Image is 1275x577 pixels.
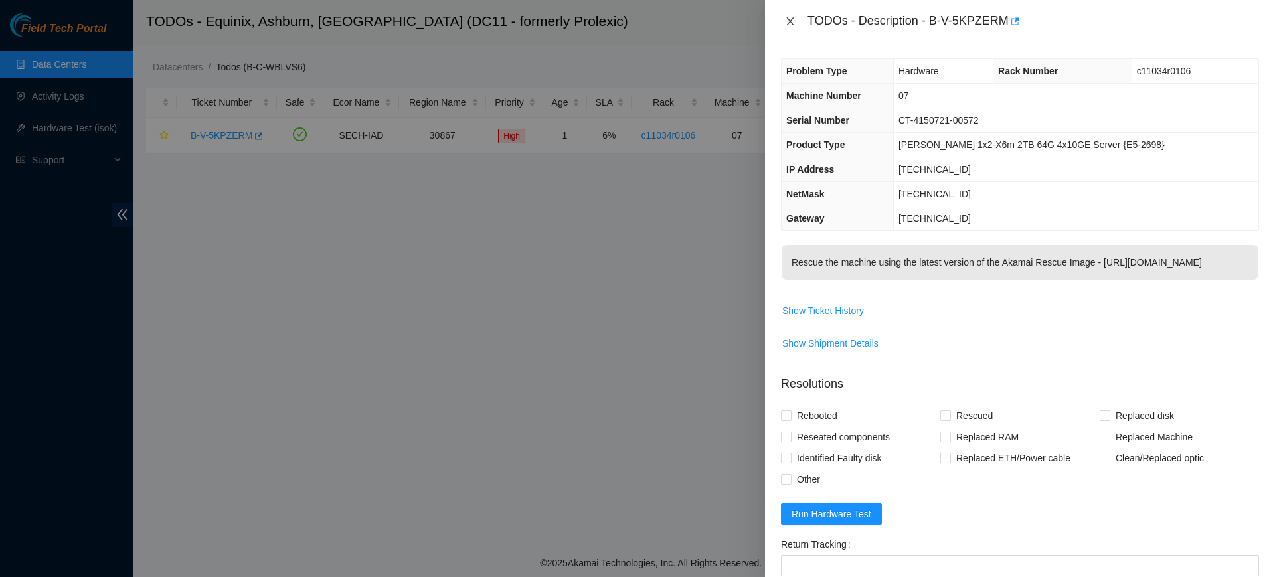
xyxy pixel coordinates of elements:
span: Rack Number [998,66,1058,76]
span: Show Shipment Details [782,336,879,351]
span: [TECHNICAL_ID] [898,164,971,175]
div: TODOs - Description - B-V-5KPZERM [807,11,1259,32]
span: Rebooted [792,405,843,426]
span: CT-4150721-00572 [898,115,979,125]
span: [TECHNICAL_ID] [898,189,971,199]
span: Clean/Replaced optic [1110,448,1209,469]
span: Product Type [786,139,845,150]
span: Replaced RAM [951,426,1024,448]
span: Show Ticket History [782,303,864,318]
button: Show Ticket History [782,300,865,321]
span: Replaced Machine [1110,426,1198,448]
button: Close [781,15,800,28]
span: Machine Number [786,90,861,101]
span: close [785,16,796,27]
span: Replaced ETH/Power cable [951,448,1076,469]
span: 07 [898,90,909,101]
span: Rescued [951,405,998,426]
input: Return Tracking [781,555,1259,576]
span: IP Address [786,164,834,175]
span: [TECHNICAL_ID] [898,213,971,224]
p: Resolutions [781,365,1259,393]
span: Run Hardware Test [792,507,871,521]
span: Identified Faulty disk [792,448,887,469]
span: Problem Type [786,66,847,76]
button: Run Hardware Test [781,503,882,525]
p: Rescue the machine using the latest version of the Akamai Rescue Image - [URL][DOMAIN_NAME] [782,245,1258,280]
label: Return Tracking [781,534,856,555]
span: [PERSON_NAME] 1x2-X6m 2TB 64G 4x10GE Server {E5-2698} [898,139,1165,150]
span: Gateway [786,213,825,224]
span: NetMask [786,189,825,199]
span: Reseated components [792,426,895,448]
span: Hardware [898,66,939,76]
span: Replaced disk [1110,405,1179,426]
span: Other [792,469,825,490]
span: Serial Number [786,115,849,125]
span: c11034r0106 [1137,66,1191,76]
button: Show Shipment Details [782,333,879,354]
